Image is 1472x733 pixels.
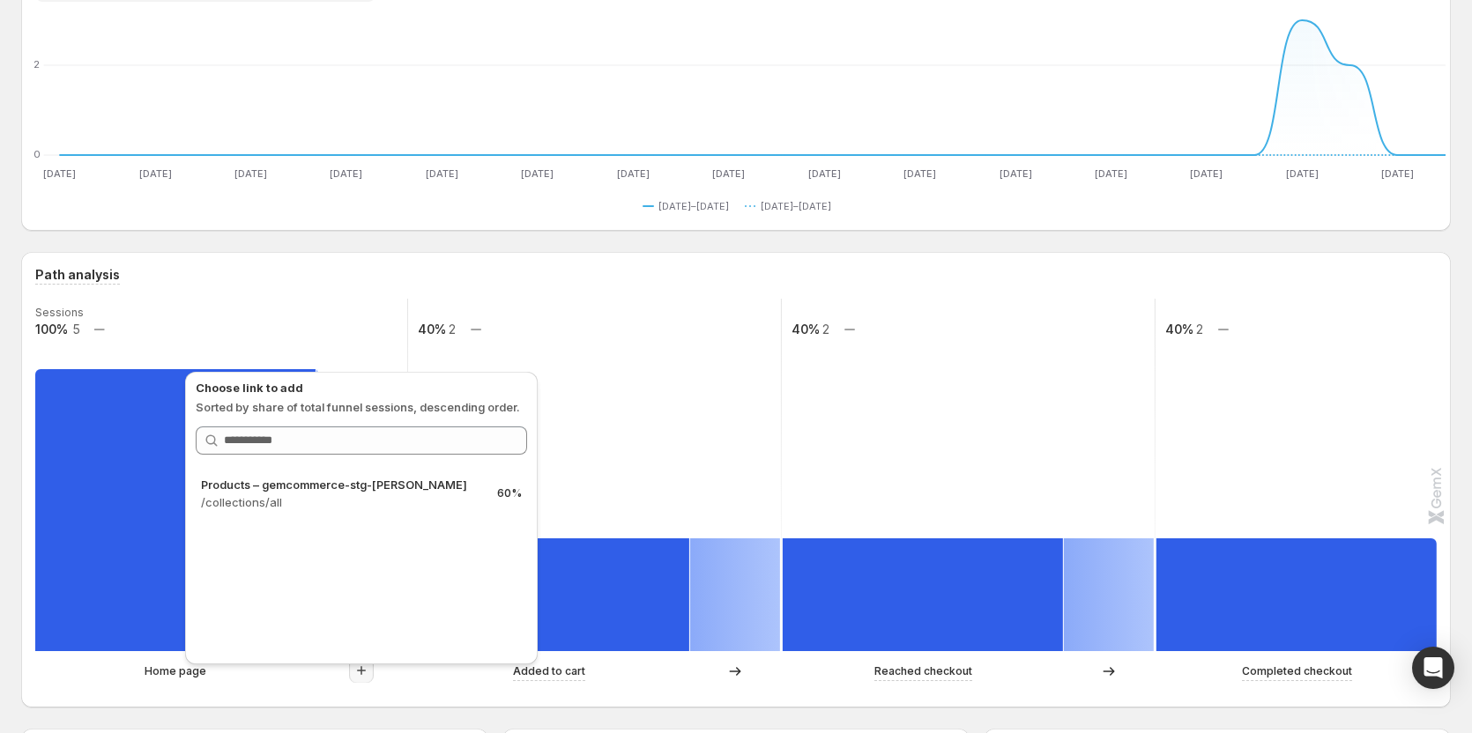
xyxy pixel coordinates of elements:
[822,322,829,337] text: 2
[234,167,267,180] text: [DATE]
[201,493,483,511] p: /collections/all
[35,306,84,319] text: Sessions
[35,266,120,284] h3: Path analysis
[1095,167,1127,180] text: [DATE]
[72,322,80,337] text: 5
[1286,167,1319,180] text: [DATE]
[513,663,585,680] p: Added to cart
[201,476,483,493] p: Products – gemcommerce-stg-[PERSON_NAME]
[617,167,650,180] text: [DATE]
[1165,322,1193,337] text: 40%
[761,199,831,213] span: [DATE]–[DATE]
[497,486,522,500] p: 60%
[874,663,972,680] p: Reached checkout
[792,322,820,337] text: 40%
[808,167,841,180] text: [DATE]
[33,58,40,70] text: 2
[1242,663,1352,680] p: Completed checkout
[1196,322,1203,337] text: 2
[196,379,527,396] p: Choose link to add
[43,167,76,180] text: [DATE]
[903,167,936,180] text: [DATE]
[712,167,745,180] text: [DATE]
[196,398,527,416] p: Sorted by share of total funnel sessions, descending order.
[426,167,458,180] text: [DATE]
[1156,538,1437,651] path: Completed checkout: 2
[643,196,736,217] button: [DATE]–[DATE]
[658,199,729,213] span: [DATE]–[DATE]
[330,167,362,180] text: [DATE]
[35,322,68,337] text: 100%
[33,148,41,160] text: 0
[449,322,456,337] text: 2
[1381,167,1414,180] text: [DATE]
[745,196,838,217] button: [DATE]–[DATE]
[1190,167,1223,180] text: [DATE]
[1000,167,1032,180] text: [DATE]
[1412,647,1454,689] div: Open Intercom Messenger
[418,322,446,337] text: 40%
[521,167,554,180] text: [DATE]
[145,663,206,680] p: Home page
[409,538,689,651] path: Added to cart: 2
[139,167,172,180] text: [DATE]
